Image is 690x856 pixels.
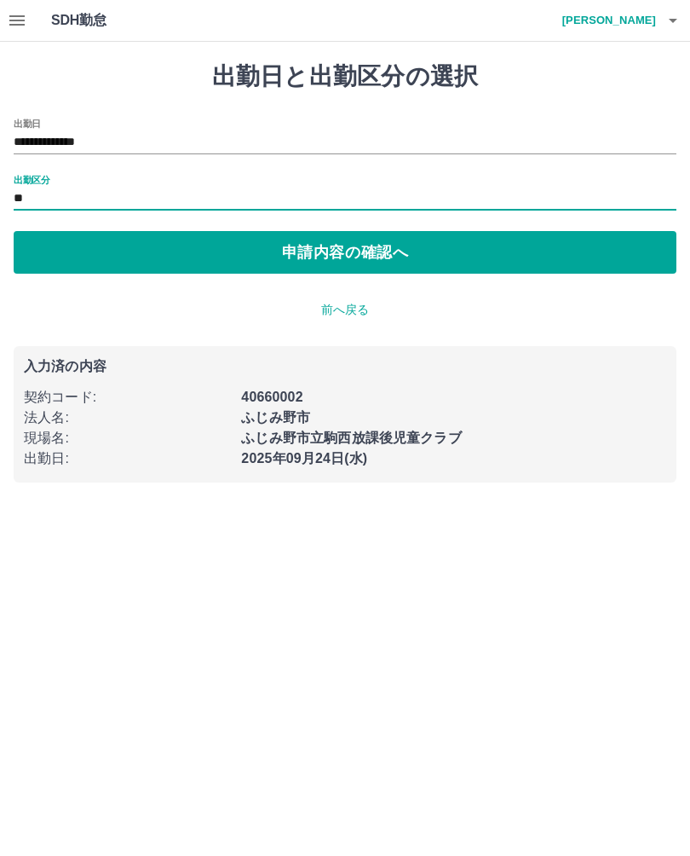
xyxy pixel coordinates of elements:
[24,408,231,428] p: 法人名 :
[14,117,41,130] label: 出勤日
[241,390,302,404] b: 40660002
[241,410,310,425] b: ふじみ野市
[24,448,231,469] p: 出勤日 :
[24,428,231,448] p: 現場名 :
[241,431,461,445] b: ふじみ野市立駒西放課後児童クラブ
[24,360,666,373] p: 入力済の内容
[241,451,367,466] b: 2025年09月24日(水)
[14,231,676,274] button: 申請内容の確認へ
[24,387,231,408] p: 契約コード :
[14,62,676,91] h1: 出勤日と出勤区分の選択
[14,173,49,186] label: 出勤区分
[14,301,676,319] p: 前へ戻る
